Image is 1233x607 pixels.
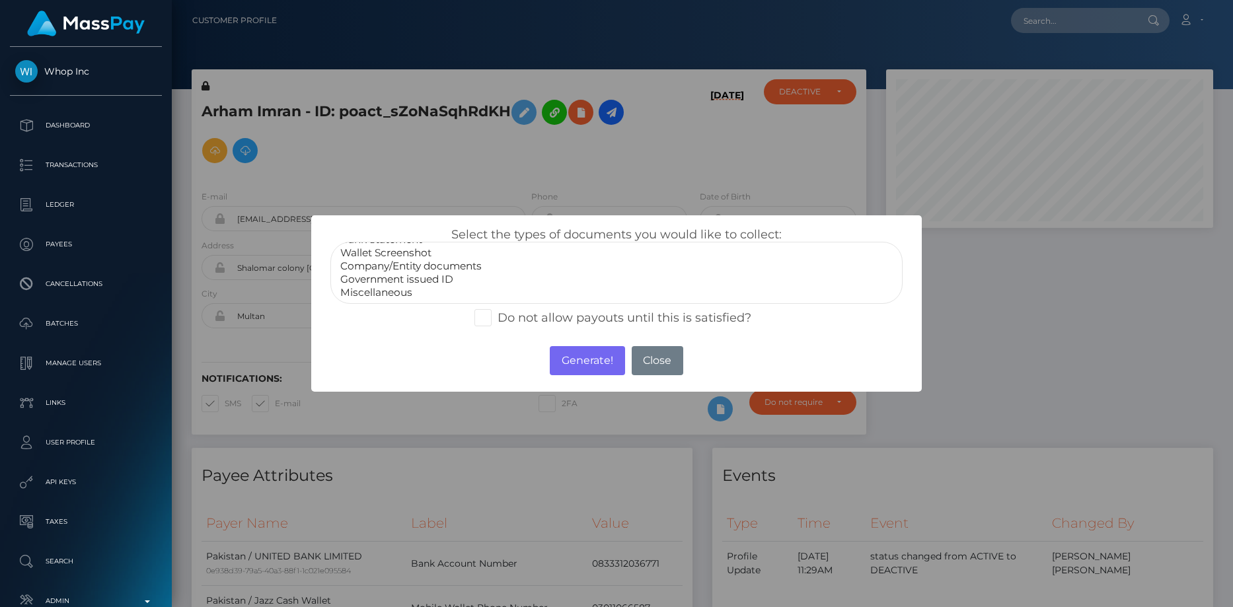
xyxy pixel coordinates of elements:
p: Links [15,393,157,413]
p: API Keys [15,472,157,492]
p: Dashboard [15,116,157,135]
span: Whop Inc [10,65,162,77]
p: Cancellations [15,274,157,294]
option: Government issued ID [339,273,895,286]
div: Select the types of documents you would like to collect: [320,227,913,304]
p: Ledger [15,195,157,215]
p: Taxes [15,512,157,532]
img: Whop Inc [15,60,38,83]
p: Manage Users [15,353,157,373]
p: Payees [15,234,157,254]
select: < [330,242,903,304]
img: MassPay Logo [27,11,145,36]
option: Company/Entity documents [339,260,895,273]
p: Transactions [15,155,157,175]
button: Generate! [550,346,624,375]
label: Do not allow payouts until this is satisfied? [474,309,751,326]
option: Miscellaneous [339,286,895,299]
option: Wallet Screenshot [339,246,895,260]
p: Search [15,552,157,571]
p: Batches [15,314,157,334]
button: Close [632,346,683,375]
p: User Profile [15,433,157,452]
